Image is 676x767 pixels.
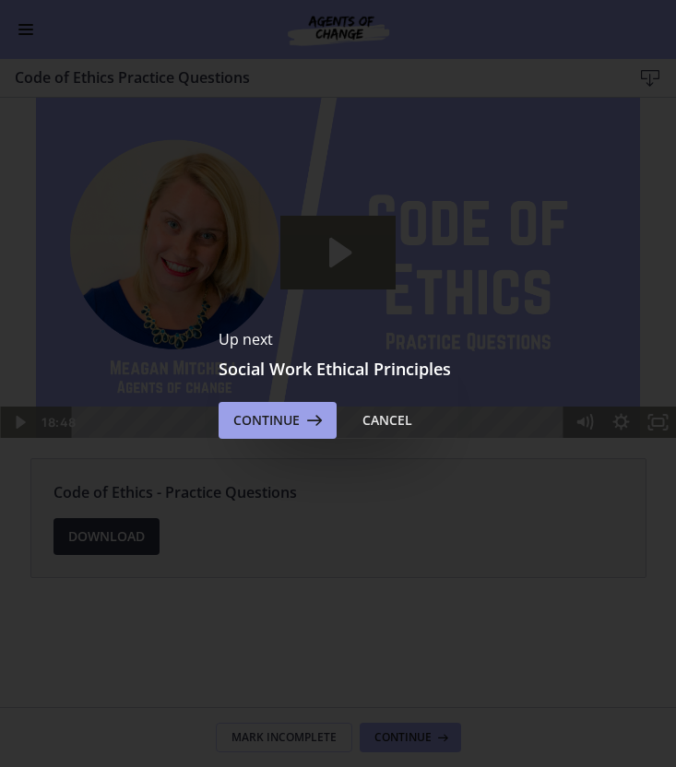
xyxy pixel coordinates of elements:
h3: Social Work Ethical Principles [219,358,458,380]
button: Cancel [348,402,427,439]
button: Mute [565,309,602,340]
div: Playbar [86,309,556,340]
button: Continue [219,402,337,439]
button: Play Video: cbe66putov91j64ic120.mp4 [280,118,396,192]
span: Continue [233,409,300,431]
button: Show settings menu [602,309,639,340]
div: Cancel [362,409,412,431]
button: Fullscreen [639,309,676,340]
p: Up next [219,328,458,350]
